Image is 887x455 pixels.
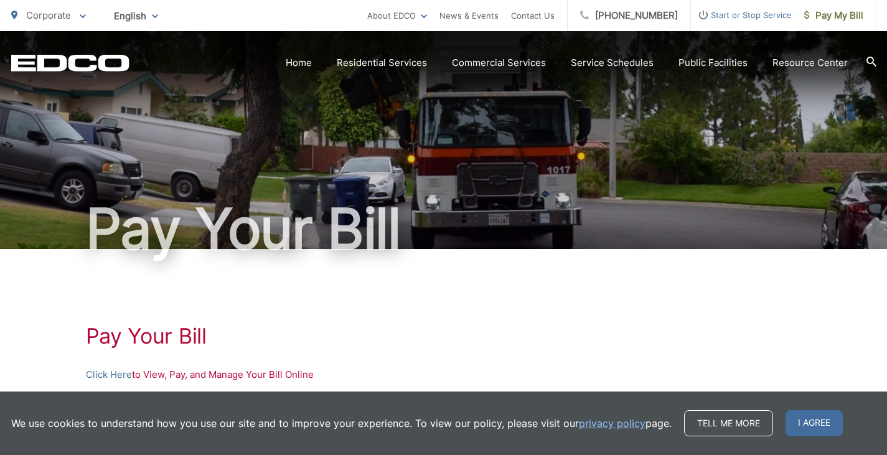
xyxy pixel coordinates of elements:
[105,5,167,27] span: English
[86,367,132,382] a: Click Here
[26,9,71,21] span: Corporate
[86,324,802,349] h1: Pay Your Bill
[11,416,672,431] p: We use cookies to understand how you use our site and to improve your experience. To view our pol...
[11,198,876,260] h1: Pay Your Bill
[337,55,427,70] a: Residential Services
[286,55,312,70] a: Home
[804,8,863,23] span: Pay My Bill
[452,55,546,70] a: Commercial Services
[678,55,748,70] a: Public Facilities
[684,410,773,436] a: Tell me more
[579,416,645,431] a: privacy policy
[86,367,802,382] p: to View, Pay, and Manage Your Bill Online
[11,54,129,72] a: EDCD logo. Return to the homepage.
[786,410,843,436] span: I agree
[439,8,499,23] a: News & Events
[571,55,654,70] a: Service Schedules
[367,8,427,23] a: About EDCO
[772,55,848,70] a: Resource Center
[511,8,555,23] a: Contact Us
